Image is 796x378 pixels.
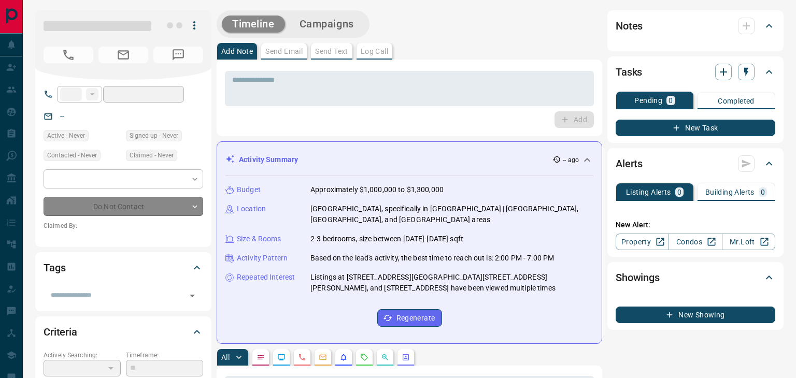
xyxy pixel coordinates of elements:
[185,288,200,303] button: Open
[616,64,642,80] h2: Tasks
[289,16,364,33] button: Campaigns
[616,155,643,172] h2: Alerts
[616,60,775,84] div: Tasks
[360,353,368,361] svg: Requests
[677,188,681,196] p: 0
[44,221,203,230] p: Claimed By:
[44,324,77,340] h2: Criteria
[130,130,178,141] span: Signed up - Never
[237,184,261,195] p: Budget
[298,353,306,361] svg: Calls
[616,220,775,230] p: New Alert:
[47,130,85,141] span: Active - Never
[616,265,775,290] div: Showings
[669,234,722,250] a: Condos
[634,97,662,104] p: Pending
[237,203,266,214] p: Location
[221,354,230,361] p: All
[44,259,65,276] h2: Tags
[44,255,203,280] div: Tags
[563,155,579,165] p: -- ago
[616,234,669,250] a: Property
[222,16,285,33] button: Timeline
[319,353,327,361] svg: Emails
[616,120,775,136] button: New Task
[616,307,775,323] button: New Showing
[237,253,288,264] p: Activity Pattern
[130,150,174,161] span: Claimed - Never
[626,188,671,196] p: Listing Alerts
[616,18,643,34] h2: Notes
[44,351,121,360] p: Actively Searching:
[126,351,203,360] p: Timeframe:
[221,48,253,55] p: Add Note
[98,47,148,63] span: No Email
[377,309,442,327] button: Regenerate
[237,234,281,244] p: Size & Rooms
[669,97,673,104] p: 0
[616,13,775,38] div: Notes
[153,47,203,63] span: No Number
[722,234,775,250] a: Mr.Loft
[381,353,389,361] svg: Opportunities
[616,269,660,286] h2: Showings
[44,197,203,216] div: Do Not Contact
[310,203,593,225] p: [GEOGRAPHIC_DATA], specifically in [GEOGRAPHIC_DATA] | [GEOGRAPHIC_DATA], [GEOGRAPHIC_DATA], and ...
[237,272,295,283] p: Repeated Interest
[47,150,97,161] span: Contacted - Never
[257,353,265,361] svg: Notes
[44,47,93,63] span: No Number
[277,353,286,361] svg: Lead Browsing Activity
[44,319,203,344] div: Criteria
[705,188,755,196] p: Building Alerts
[310,184,444,195] p: Approximately $1,000,000 to $1,300,000
[60,112,64,120] a: --
[310,272,593,294] p: Listings at [STREET_ADDRESS][GEOGRAPHIC_DATA][STREET_ADDRESS][PERSON_NAME], and [STREET_ADDRESS] ...
[761,188,765,196] p: 0
[402,353,410,361] svg: Agent Actions
[616,151,775,176] div: Alerts
[310,234,463,244] p: 2-3 bedrooms, size between [DATE]-[DATE] sqft
[225,150,593,169] div: Activity Summary-- ago
[718,97,755,105] p: Completed
[239,154,298,165] p: Activity Summary
[339,353,348,361] svg: Listing Alerts
[310,253,554,264] p: Based on the lead's activity, the best time to reach out is: 2:00 PM - 7:00 PM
